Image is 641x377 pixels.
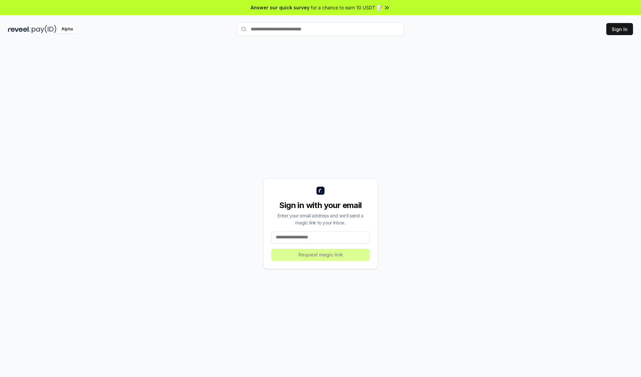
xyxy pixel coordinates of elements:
span: for a chance to earn 10 USDT 📝 [311,4,382,11]
div: Alpha [58,25,76,33]
button: Sign In [606,23,633,35]
div: Sign in with your email [271,200,370,211]
img: logo_small [316,187,325,195]
img: reveel_dark [8,25,30,33]
span: Answer our quick survey [251,4,309,11]
div: Enter your email address and we’ll send a magic link to your inbox. [271,212,370,226]
img: pay_id [32,25,56,33]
